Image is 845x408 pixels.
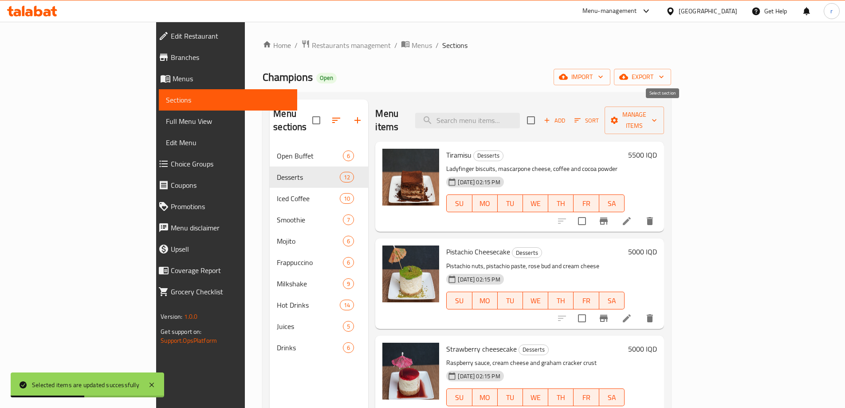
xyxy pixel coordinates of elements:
[446,163,624,174] p: Ladyfinger biscuits, mascarpone cheese, coffee and cocoa powder
[512,248,542,258] span: Desserts
[343,216,354,224] span: 7
[171,222,290,233] span: Menu disclaimer
[474,151,503,161] span: Desserts
[340,194,354,203] span: 10
[159,89,297,111] a: Sections
[343,278,354,289] div: items
[614,69,671,85] button: export
[277,278,343,289] span: Milkshake
[574,388,599,406] button: FR
[277,321,343,332] div: Juices
[599,388,625,406] button: SA
[527,294,545,307] span: WE
[639,210,660,232] button: delete
[171,286,290,297] span: Grocery Checklist
[679,6,737,16] div: [GEOGRAPHIC_DATA]
[343,152,354,160] span: 6
[412,40,432,51] span: Menus
[316,73,337,83] div: Open
[340,300,354,310] div: items
[454,372,503,380] span: [DATE] 02:15 PM
[343,344,354,352] span: 6
[277,151,343,161] span: Open Buffet
[343,342,354,353] div: items
[340,193,354,204] div: items
[476,391,494,404] span: MO
[270,273,368,294] div: Milkshake9
[577,391,595,404] span: FR
[270,230,368,252] div: Mojito6
[277,172,340,182] span: Desserts
[151,25,297,47] a: Edit Restaurant
[32,380,139,390] div: Selected items are updated successfully
[277,214,343,225] div: Smoothie
[603,197,621,210] span: SA
[603,294,621,307] span: SA
[375,107,404,134] h2: Menu items
[501,197,519,210] span: TU
[171,158,290,169] span: Choice Groups
[450,391,468,404] span: SU
[621,71,664,83] span: export
[151,68,297,89] a: Menus
[573,212,591,230] span: Select to update
[540,114,569,127] span: Add item
[446,342,517,356] span: Strawberry cheesecake
[270,316,368,337] div: Juices5
[540,114,569,127] button: Add
[476,197,494,210] span: MO
[343,257,354,268] div: items
[382,246,439,302] img: Pistachio Cheesecake
[151,196,297,217] a: Promotions
[830,6,833,16] span: r
[270,337,368,358] div: Drinks6
[548,388,574,406] button: TH
[151,238,297,260] a: Upsell
[343,151,354,161] div: items
[436,40,439,51] li: /
[343,280,354,288] span: 9
[523,194,548,212] button: WE
[151,281,297,302] a: Grocery Checklist
[171,31,290,41] span: Edit Restaurant
[512,247,542,258] div: Desserts
[552,294,570,307] span: TH
[301,40,391,51] a: Restaurants management
[519,345,548,355] span: Desserts
[277,236,343,246] span: Mojito
[498,292,523,309] button: TU
[159,111,297,132] a: Full Menu View
[382,149,439,206] img: Tiramisu
[270,188,368,209] div: Iced Coffee10
[151,153,297,174] a: Choice Groups
[501,294,519,307] span: TU
[326,110,347,131] span: Sort sections
[450,197,468,210] span: SU
[270,209,368,230] div: Smoothie7
[277,193,340,204] span: Iced Coffee
[263,40,671,51] nav: breadcrumb
[151,174,297,196] a: Coupons
[312,40,391,51] span: Restaurants management
[277,342,343,353] span: Drinks
[343,214,354,225] div: items
[454,178,503,186] span: [DATE] 02:15 PM
[171,244,290,254] span: Upsell
[446,357,624,368] p: Raspberry sauce, cream cheese and graham cracker crust
[270,252,368,273] div: Frappuccino6
[340,173,354,182] span: 12
[151,47,297,68] a: Branches
[166,95,290,105] span: Sections
[166,116,290,127] span: Full Menu View
[446,292,472,309] button: SU
[519,345,549,355] div: Desserts
[574,194,599,212] button: FR
[340,301,354,309] span: 14
[523,388,548,406] button: WE
[605,107,664,134] button: Manage items
[151,217,297,238] a: Menu disclaimer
